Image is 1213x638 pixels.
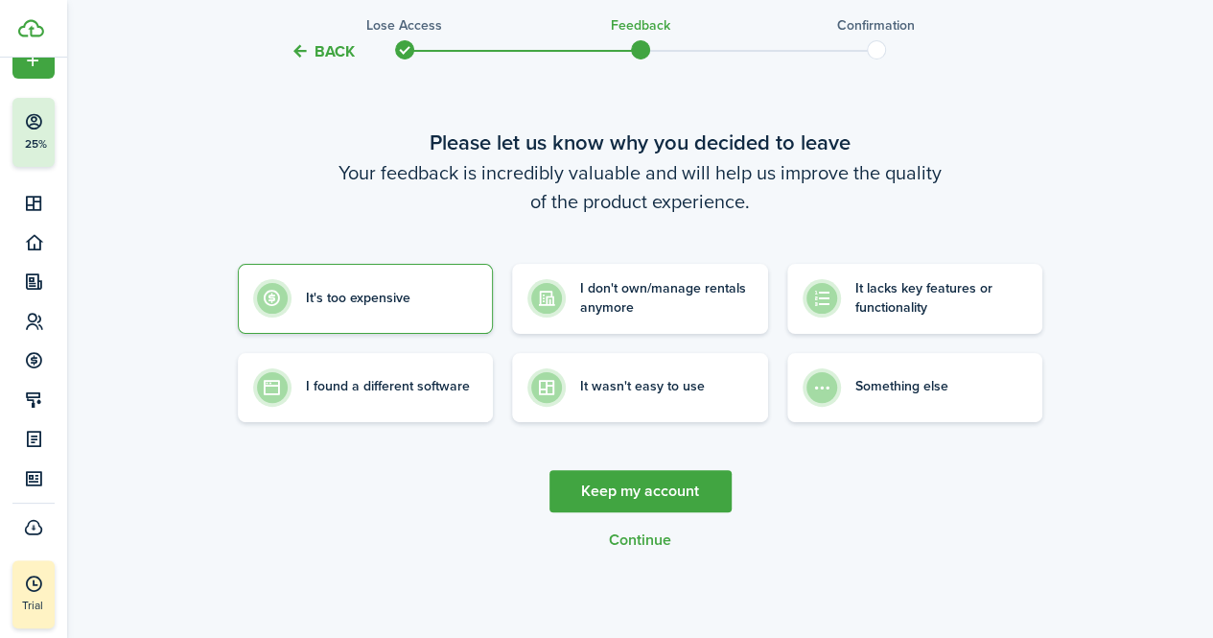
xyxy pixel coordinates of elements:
button: 25% [12,98,172,167]
control-radio-card-description: It's too expensive [306,289,410,308]
control-radio-card-description: I found a different software [306,377,470,396]
p: 25% [24,136,48,153]
h3: Confirmation [837,15,915,35]
p: Trial [22,597,99,614]
img: TenantCloud [18,19,44,37]
a: Keep my account [549,470,732,512]
button: Open menu [12,41,55,79]
button: Continue [609,532,671,549]
control-radio-card-description: It wasn't easy to use [580,377,705,396]
wizard-step-header-title: Please let us know why you decided to leave [238,127,1043,158]
control-radio-card-description: I don't own/manage rentals anymore [580,279,753,319]
h3: Feedback [611,15,670,35]
h3: Lose access [366,15,442,35]
wizard-step-header-description: Your feedback is incredibly valuable and will help us improve the quality of the product experience. [238,158,1043,216]
control-radio-card-description: Something else [855,377,948,396]
button: Back [291,41,355,61]
control-radio-card-description: It lacks key features or functionality [855,279,1028,319]
a: Trial [12,560,55,628]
